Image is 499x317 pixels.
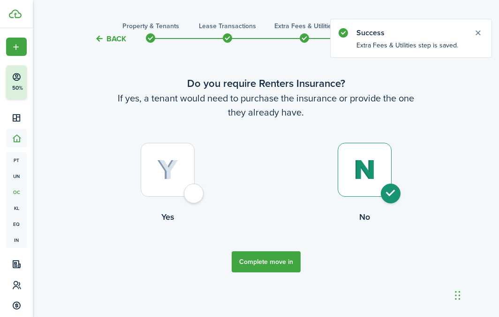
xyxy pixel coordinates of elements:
[266,211,463,223] control-radio-card-title: No
[6,216,27,232] a: eq
[157,160,178,180] img: Yes
[6,200,27,216] a: kl
[95,34,126,44] button: Back
[6,232,27,248] a: in
[6,38,27,56] button: Open menu
[356,27,464,39] notify-title: Success
[6,152,27,168] a: pt
[6,168,27,184] a: un
[122,21,179,31] h3: Property & Tenants
[455,281,461,309] div: Drag
[6,184,27,200] a: oc
[12,84,23,92] p: 50%
[199,21,256,31] h3: Lease Transactions
[471,26,484,39] button: Close notify
[69,76,463,91] wizard-step-header-title: Do you require Renters Insurance?
[69,211,266,223] control-radio-card-title: Yes
[6,65,84,99] button: 50%
[69,91,463,119] wizard-step-header-description: If yes, a tenant would need to purchase the insurance or provide the one they already have.
[354,160,376,180] img: No (selected)
[232,251,301,272] button: Complete move in
[452,272,499,317] iframe: Chat Widget
[331,40,491,57] notify-body: Extra Fees & Utilities step is saved.
[274,21,335,31] h3: Extra fees & Utilities
[9,9,22,18] img: TenantCloud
